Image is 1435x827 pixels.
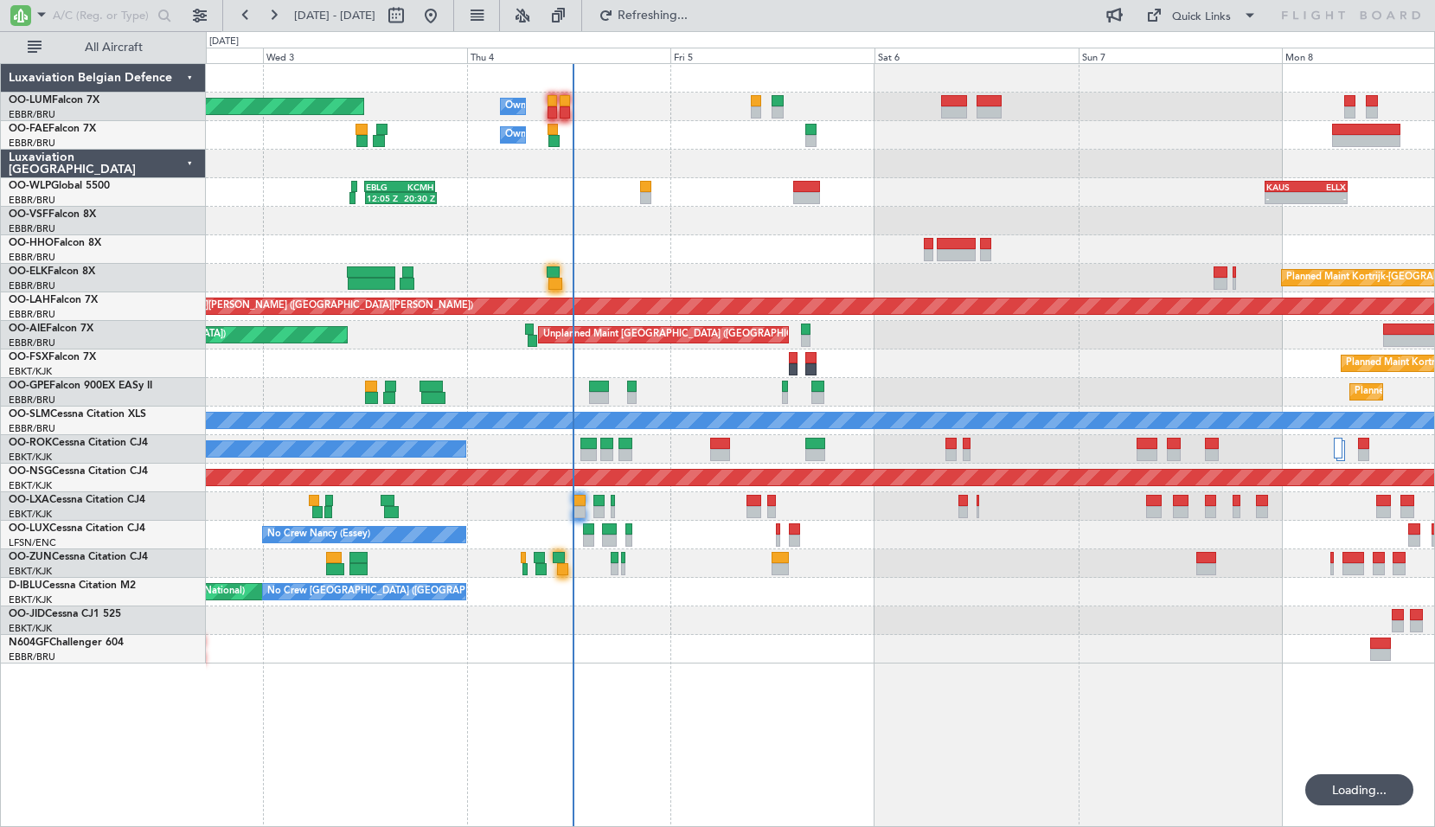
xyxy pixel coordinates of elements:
a: OO-NSGCessna Citation CJ4 [9,466,148,477]
a: EBBR/BRU [9,308,55,321]
a: OO-AIEFalcon 7X [9,324,93,334]
span: OO-NSG [9,466,52,477]
span: OO-HHO [9,238,54,248]
div: 12:05 Z [367,193,401,203]
span: [DATE] - [DATE] [294,8,375,23]
div: Unplanned Maint [GEOGRAPHIC_DATA] ([GEOGRAPHIC_DATA] National) [543,322,868,348]
span: OO-SLM [9,409,50,420]
span: D-IBLU [9,580,42,591]
a: OO-VSFFalcon 8X [9,209,96,220]
span: All Aircraft [45,42,183,54]
div: - [1306,193,1346,203]
button: All Aircraft [19,34,188,61]
div: Wed 3 [263,48,467,63]
span: OO-JID [9,609,45,619]
a: EBBR/BRU [9,337,55,349]
div: KAUS [1266,182,1306,192]
span: OO-LUX [9,523,49,534]
span: OO-FSX [9,352,48,362]
a: OO-SLMCessna Citation XLS [9,409,146,420]
div: [DATE] [209,35,239,49]
a: OO-HHOFalcon 8X [9,238,101,248]
div: KCMH [400,182,433,192]
a: EBKT/KJK [9,365,52,378]
a: OO-FAEFalcon 7X [9,124,96,134]
a: OO-LUMFalcon 7X [9,95,99,106]
div: Sat 6 [874,48,1079,63]
a: OO-FSXFalcon 7X [9,352,96,362]
span: OO-ROK [9,438,52,448]
div: No Crew [GEOGRAPHIC_DATA] ([GEOGRAPHIC_DATA] National) [267,579,557,605]
a: EBKT/KJK [9,451,52,464]
a: EBKT/KJK [9,508,52,521]
button: Refreshing... [591,2,695,29]
a: EBBR/BRU [9,422,55,435]
div: Fri 5 [670,48,874,63]
a: EBKT/KJK [9,622,52,635]
a: OO-LXACessna Citation CJ4 [9,495,145,505]
a: OO-WLPGlobal 5500 [9,181,110,191]
a: LFSN/ENC [9,536,56,549]
a: OO-LUXCessna Citation CJ4 [9,523,145,534]
div: Owner Melsbroek Air Base [505,93,623,119]
a: OO-LAHFalcon 7X [9,295,98,305]
a: D-IBLUCessna Citation M2 [9,580,136,591]
a: EBKT/KJK [9,565,52,578]
div: Owner Melsbroek Air Base [505,122,623,148]
a: EBBR/BRU [9,251,55,264]
div: - [1266,193,1306,203]
a: EBKT/KJK [9,593,52,606]
span: OO-WLP [9,181,51,191]
a: EBBR/BRU [9,137,55,150]
span: OO-ELK [9,266,48,277]
div: No Crew Nancy (Essey) [267,522,370,548]
a: EBBR/BRU [9,394,55,407]
div: 20:30 Z [400,193,435,203]
div: ELLX [1306,182,1346,192]
a: OO-ELKFalcon 8X [9,266,95,277]
a: EBBR/BRU [9,279,55,292]
a: OO-JIDCessna CJ1 525 [9,609,121,619]
span: N604GF [9,638,49,648]
a: EBBR/BRU [9,651,55,664]
div: Sun 7 [1079,48,1283,63]
a: OO-ZUNCessna Citation CJ4 [9,552,148,562]
a: OO-ROKCessna Citation CJ4 [9,438,148,448]
input: A/C (Reg. or Type) [53,3,152,29]
a: EBBR/BRU [9,194,55,207]
a: EBKT/KJK [9,479,52,492]
a: N604GFChallenger 604 [9,638,124,648]
a: OO-GPEFalcon 900EX EASy II [9,381,152,391]
div: Loading... [1305,774,1413,805]
button: Quick Links [1137,2,1265,29]
div: Thu 4 [467,48,671,63]
span: OO-VSF [9,209,48,220]
span: OO-ZUN [9,552,52,562]
span: OO-LXA [9,495,49,505]
span: OO-AIE [9,324,46,334]
span: Refreshing... [617,10,689,22]
span: OO-LAH [9,295,50,305]
a: EBBR/BRU [9,108,55,121]
div: EBLG [366,182,400,192]
span: OO-FAE [9,124,48,134]
a: EBBR/BRU [9,222,55,235]
span: OO-GPE [9,381,49,391]
div: Quick Links [1172,9,1231,26]
span: OO-LUM [9,95,52,106]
